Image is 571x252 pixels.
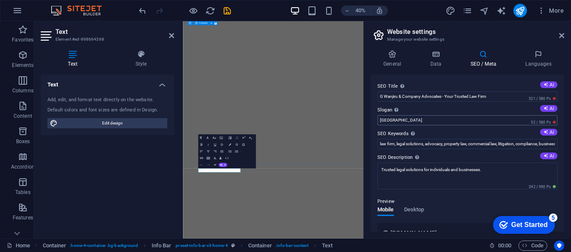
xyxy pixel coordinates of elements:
button: Align Left [198,148,205,155]
button: Paragraph Format [198,135,205,141]
button: Line Height [219,135,225,141]
span: ements [12,62,33,68]
span: Desktop [404,205,424,216]
button: Strikethrough [219,141,225,148]
span: Click to select. Double-click to edit [248,241,272,251]
span: 521 / 580 Px [527,96,557,102]
button: Colors [227,141,233,148]
button: More [534,4,567,17]
i: Design (Ctrl+Alt+Y) [446,6,455,16]
span: B [16,138,19,144]
button: design [446,6,456,16]
button: Subscript [247,135,253,141]
button: HTML [224,155,230,162]
span: Edit design [60,118,165,128]
span: Fe [13,215,18,221]
span: ordion [11,164,35,170]
button: SEO Title [540,81,557,88]
span: Click to select. Double-click to edit [152,241,172,251]
button: Insert Table [205,155,211,162]
button: Underline (Ctrl+U) [212,141,218,148]
span: Co [14,113,20,119]
span: . info-bar-content [275,241,309,251]
span: . home-4-container .bg-background [69,241,138,251]
h2: Website settings [387,28,564,36]
button: Decrease Indent [233,135,240,141]
span: Mobile [377,205,394,216]
span: Click to select. Double-click to edit [322,241,333,251]
h6: Session time [489,241,512,251]
button: Data Bindings [219,155,223,162]
span: AI [224,164,226,166]
button: SEO Description [540,152,557,159]
span: Pr [377,199,382,204]
button: Code [518,241,547,251]
h3: Element #ed-898664368 [55,36,157,43]
button: 40% [341,6,371,16]
span: ntent [14,113,32,119]
button: Align Center [205,148,211,155]
button: Edit design [47,118,167,128]
span: Container [199,22,208,24]
span: [DOMAIN_NAME] [391,229,437,237]
span: Fav [12,37,20,43]
nav: breadcrumb [43,241,333,251]
i: Undo: change_data (Ctrl+Z) [138,6,148,16]
span: Click to select. Double-click to edit [43,241,67,251]
a: Click to cancel selection. Double-click to open Pages [7,241,30,251]
button: Italic (Ctrl+I) [205,141,211,148]
label: SEO Description [377,152,557,163]
div: Get Started 5 items remaining, 0% complete [7,4,69,22]
div: Get Started [25,9,61,17]
button: Font Size [212,135,218,141]
h4: Text [41,50,108,68]
h4: Data [417,50,457,68]
button: text_generator [496,6,507,16]
span: bles [15,189,30,195]
span: . preset-info-bar-v3-home-4 [175,241,227,251]
button: Click here to leave preview mode and continue editing [188,6,199,16]
button: publish [513,4,527,17]
i: Publish [515,6,525,16]
span: El [12,62,16,68]
label: Slogan [377,105,557,115]
span: Ta [15,189,21,195]
h4: Style [108,50,174,68]
span: lumns [12,88,33,94]
label: SEO Keywords [377,129,557,139]
button: Slogan [540,105,557,112]
input: Slogan... [377,115,557,125]
i: Save (Ctrl+S) [223,6,233,16]
span: Co [12,88,19,94]
div: Preview [377,207,424,223]
button: Font Family [205,135,211,141]
i: Reload page [206,6,216,16]
i: This element is a customizable preset [231,243,235,248]
span: eview [377,199,394,204]
h3: Manage your website settings [387,36,547,43]
button: Increase Indent [227,135,233,141]
button: undo [138,6,148,16]
button: Redo (Ctrl+Shift+Z) [205,162,211,169]
button: Ordered List [233,148,240,155]
i: AI Writer [496,6,506,16]
span: 342 / 990 Px [527,184,557,190]
i: Navigator [480,6,489,16]
button: Align Right [212,148,218,155]
span: oxes [16,138,30,144]
div: 5 [63,2,71,10]
label: SEO Title [377,81,557,91]
button: Unordered List [227,148,233,155]
h4: General [371,50,417,68]
span: Acc [11,164,19,170]
div: Add, edit, and format text directly on the website. [47,97,167,104]
button: Superscript [240,135,247,141]
span: 00 00 [498,241,511,251]
span: 52 / 580 Px [529,119,557,125]
i: On resize automatically adjust zoom level to fit chosen device. [376,7,383,14]
button: Align Justify [219,148,225,155]
button: reload [205,6,216,16]
span: More [537,6,564,15]
span: : [504,242,505,249]
span: atures [13,215,33,221]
